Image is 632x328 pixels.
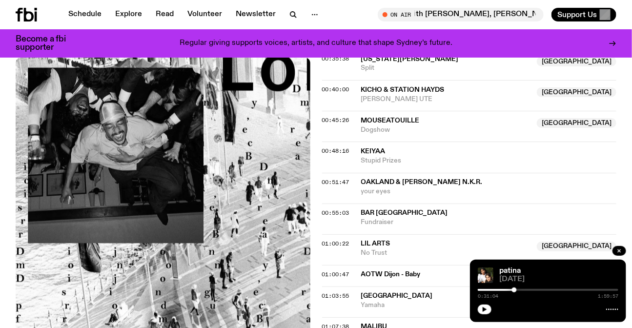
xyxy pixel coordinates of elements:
[537,87,616,97] span: [GEOGRAPHIC_DATA]
[361,157,617,166] span: Stupid Prizes
[361,270,611,280] span: AOTW Dijon - Baby
[322,55,349,63] span: 00:35:38
[180,39,452,48] p: Regular giving supports voices, artists, and culture that shape Sydney’s future.
[361,118,420,124] span: Mouseatouille
[322,240,349,248] span: 01:00:22
[551,8,616,21] button: Support Us
[361,64,531,73] span: Split
[499,276,618,283] span: [DATE]
[361,301,617,310] span: Yamaha
[478,294,498,299] span: 0:31:04
[361,293,433,300] span: [GEOGRAPHIC_DATA]
[557,10,597,19] span: Support Us
[322,271,349,279] span: 01:00:47
[361,218,617,227] span: Fundraiser
[182,8,228,21] a: Volunteer
[361,187,617,197] span: your eyes
[361,126,531,135] span: Dogshow
[322,209,349,217] span: 00:55:03
[361,210,448,217] span: bar [GEOGRAPHIC_DATA]
[361,241,390,247] span: Lil Arts
[109,8,148,21] a: Explore
[16,35,78,52] h3: Become a fbi supporter
[361,56,459,63] span: [US_STATE][PERSON_NAME]
[499,267,521,275] a: patina
[62,8,107,21] a: Schedule
[537,242,616,251] span: [GEOGRAPHIC_DATA]
[230,8,282,21] a: Newsletter
[378,8,544,21] button: On AirThe Playlist with [PERSON_NAME], [PERSON_NAME], [PERSON_NAME], and Raf
[361,179,483,186] span: oakland & [PERSON_NAME] N.K.R.
[361,87,445,94] span: KICHO & Station Hayds
[322,117,349,124] span: 00:45:26
[322,179,349,186] span: 00:51:47
[361,95,531,104] span: [PERSON_NAME] UTE
[598,294,618,299] span: 1:59:57
[537,57,616,66] span: [GEOGRAPHIC_DATA]
[322,86,349,94] span: 00:40:00
[322,292,349,300] span: 01:03:55
[150,8,180,21] a: Read
[322,147,349,155] span: 00:48:16
[537,118,616,128] span: [GEOGRAPHIC_DATA]
[361,148,386,155] span: keiyaA
[361,249,531,258] span: No Trust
